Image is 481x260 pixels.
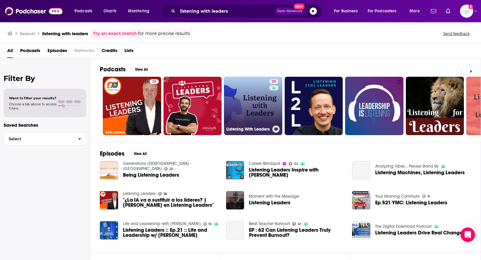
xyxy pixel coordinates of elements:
a: Listening Leaders :: Ep.21 :: Life and Leadership w/ David Gadberry [123,227,219,238]
span: For Podcasters [368,7,397,15]
a: 41 [292,222,301,226]
span: Logged in as TeemsPR [460,5,473,18]
input: Search podcasts, credits, & more... [178,6,274,16]
a: Podcasts [20,46,40,58]
span: "¿La IA va a sustituir a los líderes? | [PERSON_NAME] en Listening Leaders" [123,197,219,208]
a: Credits [102,46,117,58]
svg: Add a profile image [468,5,473,9]
span: All [7,46,13,58]
span: 28 [163,193,167,195]
a: 28 [150,79,159,84]
img: Ep 521 YMC: Listening Leaders [352,191,370,209]
a: "¿La IA va a sustituir a los líderes? | Guillermo Cornet en Listening Leaders" [123,197,219,208]
a: EpisodesView All [100,150,151,157]
div: 0 [398,79,401,133]
span: Podcasts [75,7,92,15]
a: Being Listening Leaders [123,172,179,178]
a: Listening Leaders Drive Real Change [375,230,463,235]
span: for more precise results [138,30,190,37]
span: Charts [103,7,116,15]
a: Charts [100,6,120,16]
span: For Business [334,7,358,15]
img: User Profile [460,5,473,18]
span: 8 [427,195,430,198]
div: Search podcasts, credits, & more... [167,4,328,18]
a: Beat Teacher Burnout! [249,221,290,226]
a: Life and Leadership with David Gadberry [123,221,201,226]
span: 39 [272,79,276,85]
span: New [294,4,305,9]
div: Open Intercom Messenger [461,227,475,242]
h3: listening with leaders [42,31,88,36]
a: Listening Leaders [249,200,290,205]
a: Listening Leaders [123,191,156,196]
a: 28 [103,77,161,135]
a: Listening Machines, Listening Leaders [375,170,465,175]
a: The Digital Download Podcast [375,224,432,229]
img: "¿La IA va a sustituir a los líderes? | Guillermo Cornet en Listening Leaders" [100,191,118,209]
span: 32 [294,162,298,165]
a: 39 [269,79,278,84]
a: Ep 521 YMC: Listening Leaders [375,200,447,205]
a: 15 [203,222,212,226]
a: EP : 62 Can Listening Leaders Truly Prevent Burnout? [226,221,244,240]
span: Monitoring [128,7,149,15]
h2: Filter By [4,74,86,83]
a: Your Morning Commute [375,194,420,199]
span: 15 [208,223,212,225]
a: PodcastsView All [100,66,152,73]
a: 32 [289,162,298,166]
button: open menu [330,6,365,16]
a: Listening Leaders Inspire with Crystal Blackwell [249,167,345,178]
a: Generations Church - Spring TX [123,161,191,171]
a: 0 [345,77,403,135]
button: open menu [70,6,100,16]
span: Listening Leaders :: Ep.21 :: Life and Leadership w/ [PERSON_NAME] [123,227,219,238]
a: 25 [164,167,173,171]
img: Listening Leaders Drive Real Change [352,221,370,240]
span: Lists [124,46,133,58]
h3: Search [20,31,35,36]
a: Listening Machines, Listening Leaders [352,161,370,179]
span: Want to filter your results? [9,96,57,100]
span: More [409,7,420,15]
button: open menu [405,6,427,16]
a: Moment with the Message [249,194,299,199]
button: Send feedback [441,31,471,36]
button: open menu [364,6,405,16]
a: Career Blindspot [249,161,280,166]
img: Listening Leaders [226,191,244,209]
img: Being Listening Leaders [100,161,118,179]
h2: Podcasts [100,66,126,73]
button: View All [130,66,152,73]
h2: Episodes [100,150,124,157]
button: open menu [124,6,157,16]
span: 25 [169,168,173,170]
a: 8 [422,194,430,198]
h3: Listening With Leaders [226,127,270,132]
span: 41 [298,223,301,225]
a: Show notifications dropdown [443,6,453,16]
span: 28 [152,79,156,85]
a: EP : 62 Can Listening Leaders Truly Prevent Burnout? [249,227,345,238]
a: Try an exact match [93,30,137,37]
button: Open AdvancedNew [274,8,305,15]
a: Episodes [47,46,67,58]
span: Open Advanced [277,10,302,13]
a: Listening Leaders :: Ep.21 :: Life and Leadership w/ David Gadberry [100,221,118,240]
img: Podchaser - Follow, Share and Rate Podcasts [5,5,63,17]
span: Networks [74,46,94,58]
